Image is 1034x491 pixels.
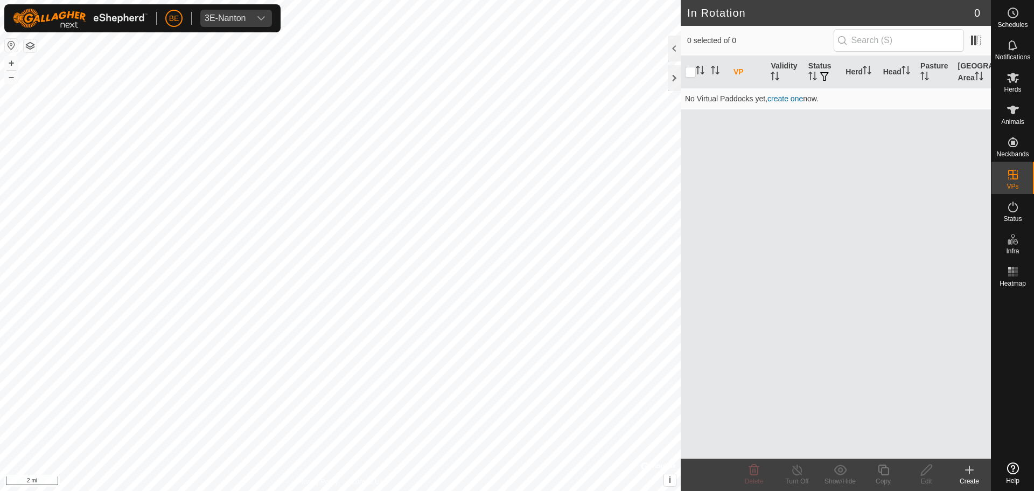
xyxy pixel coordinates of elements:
th: Validity [766,56,804,88]
span: Animals [1001,119,1024,125]
th: Head [879,56,916,88]
div: Copy [862,476,905,486]
th: Pasture [916,56,953,88]
p-sorticon: Activate to sort [863,67,871,76]
div: Edit [905,476,948,486]
p-sorticon: Activate to sort [808,73,817,82]
img: Gallagher Logo [13,9,148,28]
div: Create [948,476,991,486]
span: BE [169,13,179,24]
span: Delete [745,478,764,485]
th: VP [729,56,766,88]
span: Neckbands [996,151,1029,157]
input: Search (S) [834,29,964,52]
button: Map Layers [24,39,37,52]
a: Help [991,458,1034,488]
span: 0 [974,5,980,21]
a: Privacy Policy [298,477,338,487]
span: Herds [1004,86,1021,93]
span: i [669,475,671,485]
span: Infra [1006,248,1019,254]
div: Show/Hide [819,476,862,486]
button: Reset Map [5,39,18,52]
div: 3E-Nanton [205,14,246,23]
span: Heatmap [1000,280,1026,287]
button: – [5,71,18,84]
p-sorticon: Activate to sort [902,67,910,76]
span: Help [1006,478,1019,484]
span: 3E-Nanton [200,10,250,27]
div: dropdown trigger [250,10,272,27]
span: Status [1003,216,1022,222]
a: create one [767,94,803,103]
span: 0 selected of 0 [687,35,834,46]
a: Contact Us [351,477,383,487]
button: + [5,57,18,70]
th: Status [804,56,841,88]
p-sorticon: Activate to sort [771,73,779,82]
p-sorticon: Activate to sort [711,67,719,76]
span: Schedules [997,22,1028,28]
td: No Virtual Paddocks yet, now. [681,88,991,109]
p-sorticon: Activate to sort [920,73,929,82]
div: Turn Off [775,476,819,486]
th: [GEOGRAPHIC_DATA] Area [954,56,991,88]
button: i [664,474,676,486]
p-sorticon: Activate to sort [975,73,983,82]
th: Herd [841,56,878,88]
h2: In Rotation [687,6,974,19]
span: VPs [1007,183,1018,190]
p-sorticon: Activate to sort [696,67,704,76]
span: Notifications [995,54,1030,60]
